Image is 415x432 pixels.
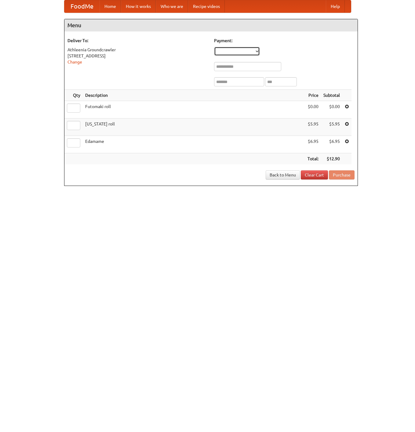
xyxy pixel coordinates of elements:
a: Recipe videos [188,0,225,13]
h4: Menu [64,19,358,31]
div: Athleenia Groundcrawler [67,47,208,53]
div: [STREET_ADDRESS] [67,53,208,59]
a: Help [326,0,345,13]
td: $0.00 [305,101,321,118]
th: $12.90 [321,153,342,165]
a: Back to Menu [266,170,300,180]
th: Subtotal [321,90,342,101]
h5: Deliver To: [67,38,208,44]
a: Who we are [156,0,188,13]
td: $6.95 [321,136,342,153]
a: How it works [121,0,156,13]
a: Clear Cart [301,170,328,180]
td: Futomaki roll [83,101,305,118]
th: Total: [305,153,321,165]
th: Price [305,90,321,101]
td: $6.95 [305,136,321,153]
a: FoodMe [64,0,100,13]
td: Edamame [83,136,305,153]
td: $5.95 [321,118,342,136]
a: Home [100,0,121,13]
a: Change [67,60,82,64]
h5: Payment: [214,38,355,44]
button: Purchase [329,170,355,180]
td: $5.95 [305,118,321,136]
th: Description [83,90,305,101]
td: $0.00 [321,101,342,118]
td: [US_STATE] roll [83,118,305,136]
th: Qty [64,90,83,101]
